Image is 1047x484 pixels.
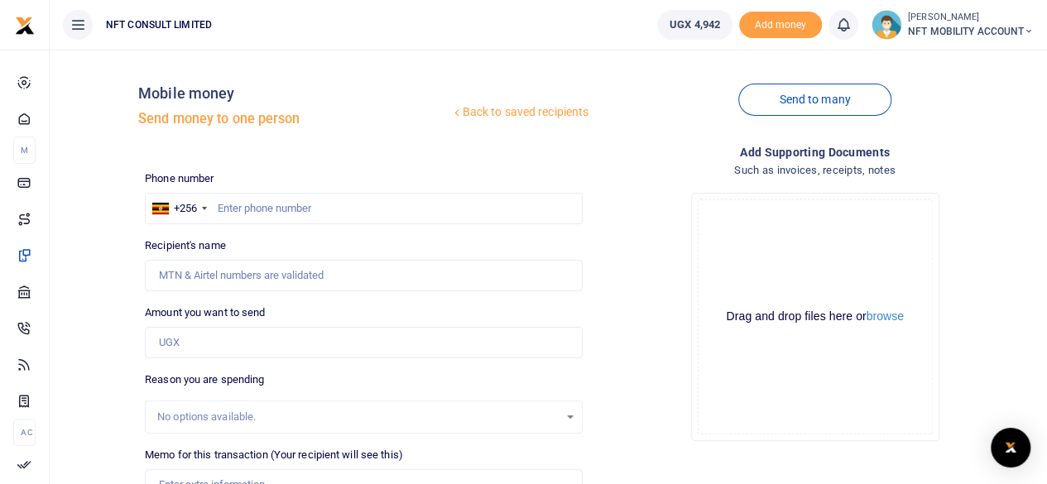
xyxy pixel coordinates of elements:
[739,12,822,39] span: Add money
[657,10,732,40] a: UGX 4,942
[145,193,583,224] input: Enter phone number
[651,10,739,40] li: Wallet ballance
[145,170,214,187] label: Phone number
[146,194,212,223] div: Uganda: +256
[99,17,219,32] span: NFT CONSULT LIMITED
[145,237,226,254] label: Recipient's name
[13,419,36,446] li: Ac
[739,12,822,39] li: Toup your wallet
[691,193,939,441] div: File Uploader
[596,143,1034,161] h4: Add supporting Documents
[15,18,35,31] a: logo-small logo-large logo-large
[145,371,264,388] label: Reason you are spending
[872,10,1034,40] a: profile-user [PERSON_NAME] NFT MOBILITY ACCOUNT
[174,200,197,217] div: +256
[450,98,590,127] a: Back to saved recipients
[145,327,583,358] input: UGX
[991,428,1030,467] div: Open Intercom Messenger
[739,17,822,30] a: Add money
[145,447,403,463] label: Memo for this transaction (Your recipient will see this)
[872,10,901,40] img: profile-user
[699,309,932,324] div: Drag and drop files here or
[596,161,1034,180] h4: Such as invoices, receipts, notes
[867,310,904,322] button: browse
[157,409,559,425] div: No options available.
[908,24,1034,39] span: NFT MOBILITY ACCOUNT
[138,84,449,103] h4: Mobile money
[138,111,449,127] h5: Send money to one person
[908,11,1034,25] small: [PERSON_NAME]
[145,304,265,321] label: Amount you want to send
[13,137,36,164] li: M
[145,260,583,291] input: MTN & Airtel numbers are validated
[670,17,720,33] span: UGX 4,942
[738,84,891,116] a: Send to many
[15,16,35,36] img: logo-small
